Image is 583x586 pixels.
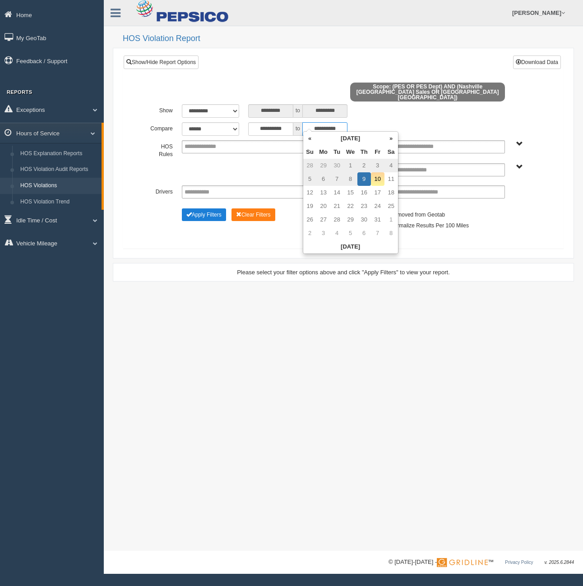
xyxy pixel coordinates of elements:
a: HOS Explanation Reports [16,146,102,162]
td: 19 [303,199,317,213]
td: 7 [371,226,384,240]
div: © [DATE]-[DATE] - ™ [389,558,574,567]
td: 20 [317,199,330,213]
th: « [303,132,317,145]
td: 5 [344,226,357,240]
td: 2 [303,226,317,240]
button: Change Filter Options [182,208,226,221]
label: Compare [144,122,177,133]
span: to [293,122,302,136]
td: 28 [330,213,344,226]
a: HOS Violation Audit Reports [16,161,102,178]
td: 1 [344,159,357,172]
label: Removed from Geotab [390,208,445,219]
img: Gridline [437,558,488,567]
td: 17 [371,186,384,199]
td: 16 [357,186,371,199]
button: Change Filter Options [231,208,275,221]
th: Sa [384,145,398,159]
th: Th [357,145,371,159]
td: 8 [344,172,357,186]
td: 4 [384,159,398,172]
td: 6 [317,172,330,186]
td: 31 [371,213,384,226]
a: HOS Violation Trend [16,194,102,210]
td: 2 [357,159,371,172]
label: HOS Rules [144,140,177,159]
td: 13 [317,186,330,199]
th: We [344,145,357,159]
span: Scope: (PES OR PES Dept) AND (Nashville [GEOGRAPHIC_DATA] Sales OR [GEOGRAPHIC_DATA] [GEOGRAPHIC_... [350,83,505,102]
td: 11 [384,172,398,186]
th: [DATE] [303,240,398,254]
span: to [293,104,302,118]
td: 26 [303,213,317,226]
td: 27 [317,213,330,226]
td: 5 [303,172,317,186]
div: Please select your filter options above and click "Apply Filters" to view your report. [121,268,566,277]
th: Fr [371,145,384,159]
td: 14 [330,186,344,199]
td: 8 [384,226,398,240]
td: 29 [344,213,357,226]
span: v. 2025.6.2844 [545,560,574,565]
td: 25 [384,199,398,213]
label: Show [144,104,177,115]
td: 10 [371,172,384,186]
label: Drivers [144,185,177,196]
td: 23 [357,199,371,213]
td: 21 [330,199,344,213]
td: 29 [317,159,330,172]
h2: HOS Violation Report [123,34,574,43]
label: Normalize Results Per 100 Miles [390,219,469,230]
td: 30 [357,213,371,226]
td: 7 [330,172,344,186]
a: Privacy Policy [505,560,533,565]
td: 1 [384,213,398,226]
td: 22 [344,199,357,213]
td: 24 [371,199,384,213]
td: 15 [344,186,357,199]
th: Tu [330,145,344,159]
a: Show/Hide Report Options [124,55,199,69]
a: HOS Violations [16,178,102,194]
th: Su [303,145,317,159]
td: 28 [303,159,317,172]
th: [DATE] [317,132,384,145]
td: 6 [357,226,371,240]
td: 9 [357,172,371,186]
th: » [384,132,398,145]
td: 4 [330,226,344,240]
button: Download Data [513,55,561,69]
td: 3 [371,159,384,172]
td: 12 [303,186,317,199]
td: 3 [317,226,330,240]
td: 30 [330,159,344,172]
th: Mo [317,145,330,159]
td: 18 [384,186,398,199]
